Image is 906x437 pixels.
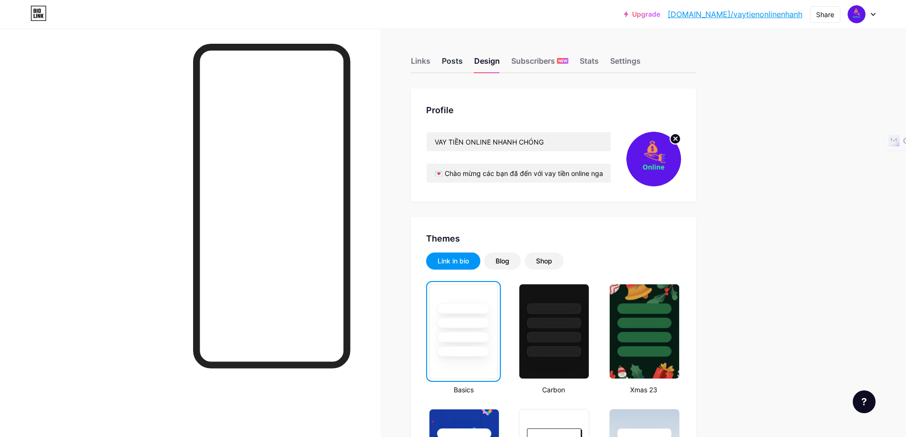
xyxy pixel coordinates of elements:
div: Design [474,55,500,72]
div: Posts [442,55,463,72]
div: Xmas 23 [606,385,681,395]
div: Subscribers [511,55,568,72]
div: Link in bio [438,256,469,266]
a: [DOMAIN_NAME]/vaytienonlinenhanh [668,9,802,20]
img: hoanluong [848,5,866,23]
input: Name [427,132,611,151]
div: Blog [496,256,509,266]
div: Links [411,55,430,72]
div: Stats [580,55,599,72]
div: Settings [610,55,641,72]
div: Themes [426,232,681,245]
img: hoanluong [626,132,681,186]
a: Upgrade [624,10,660,18]
div: Carbon [516,385,591,395]
span: NEW [558,58,567,64]
div: Shop [536,256,552,266]
input: Bio [427,164,611,183]
div: Share [816,10,834,19]
div: Basics [426,385,501,395]
div: Profile [426,104,681,117]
